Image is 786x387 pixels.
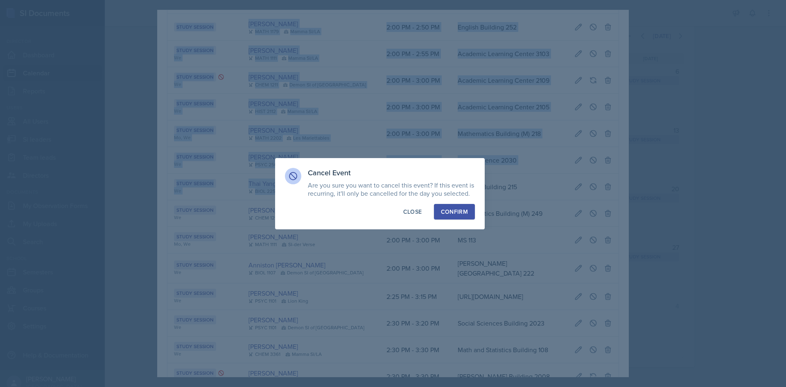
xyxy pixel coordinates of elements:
div: Close [403,208,422,216]
p: Are you sure you want to cancel this event? If this event is recurring, it'll only be cancelled f... [308,181,475,197]
button: Confirm [434,204,475,220]
div: Confirm [441,208,468,216]
button: Close [396,204,429,220]
h3: Cancel Event [308,168,475,178]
